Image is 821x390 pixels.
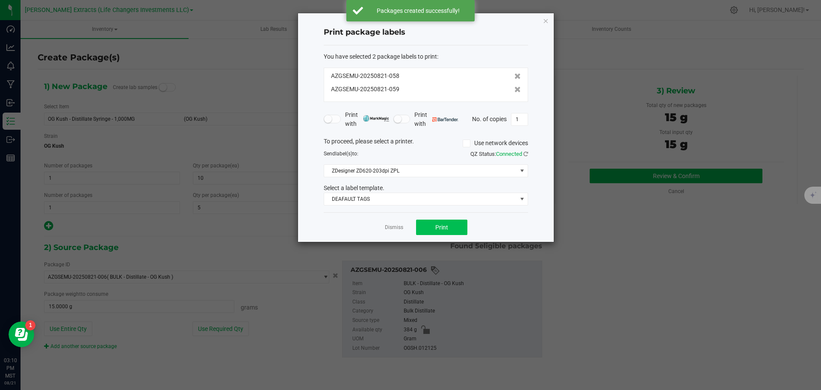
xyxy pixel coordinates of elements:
[335,151,352,157] span: label(s)
[416,220,467,235] button: Print
[496,151,522,157] span: Connected
[317,137,535,150] div: To proceed, please select a printer.
[363,115,389,122] img: mark_magic_cybra.png
[317,184,535,193] div: Select a label template.
[331,85,399,94] span: AZGSEMU-20250821-059
[324,27,528,38] h4: Print package labels
[470,151,528,157] span: QZ Status:
[385,224,403,231] a: Dismiss
[324,53,437,60] span: You have selected 2 package labels to print
[9,322,34,347] iframe: Resource center
[463,139,528,148] label: Use network devices
[414,110,458,128] span: Print with
[368,6,468,15] div: Packages created successfully!
[345,110,389,128] span: Print with
[435,224,448,231] span: Print
[324,165,517,177] span: ZDesigner ZD620-203dpi ZPL
[25,320,35,330] iframe: Resource center unread badge
[324,52,528,61] div: :
[331,71,399,80] span: AZGSEMU-20250821-058
[324,193,517,205] span: DEAFAULT TAGS
[472,115,507,122] span: No. of copies
[432,117,458,122] img: bartender.png
[324,151,358,157] span: Send to:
